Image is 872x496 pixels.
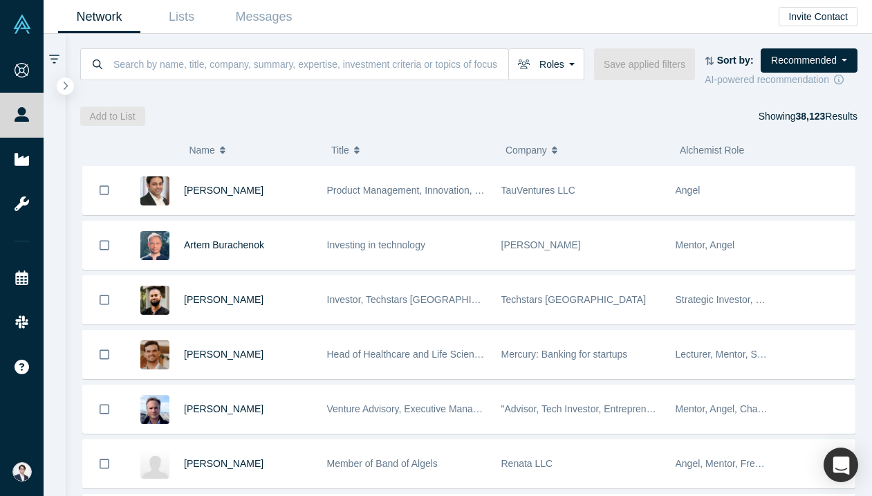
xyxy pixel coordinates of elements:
span: Techstars [GEOGRAPHIC_DATA] [501,294,647,305]
div: Showing [759,107,857,126]
span: "Advisor, Tech Investor, Entrepreneur" [501,403,664,414]
span: Company [505,136,547,165]
strong: Sort by: [717,55,754,66]
button: Roles [508,48,584,80]
button: Invite Contact [779,7,857,26]
button: Bookmark [83,385,126,433]
img: Naji Barnes-McFarlane's Profile Image [140,286,169,315]
button: Bookmark [83,221,126,269]
input: Search by name, title, company, summary, expertise, investment criteria or topics of focus [112,48,508,80]
a: [PERSON_NAME] [184,185,263,196]
button: Title [331,136,491,165]
button: Bookmark [83,440,126,488]
a: Messages [223,1,305,33]
button: Recommended [761,48,857,73]
span: Name [189,136,214,165]
button: Bookmark [83,166,126,214]
div: AI-powered recommendation [705,73,857,87]
button: Bookmark [83,276,126,324]
span: TauVentures LLC [501,185,575,196]
span: [PERSON_NAME] [501,239,581,250]
img: Peter Hsi's Profile Image [140,450,169,479]
strong: 38,123 [795,111,825,122]
button: Bookmark [83,331,126,378]
span: Mentor, Angel [676,239,735,250]
span: Title [331,136,349,165]
span: Angel [676,185,701,196]
button: Company [505,136,665,165]
span: Investor, Techstars [GEOGRAPHIC_DATA] [327,294,511,305]
a: Network [58,1,140,33]
button: Name [189,136,317,165]
a: [PERSON_NAME] [184,403,263,414]
img: Thomas Vogel's Profile Image [140,395,169,424]
img: Artem Burachenok's Profile Image [140,231,169,260]
span: Results [795,111,857,122]
a: Artem Burachenok [184,239,264,250]
span: Angel, Mentor, Freelancer / Consultant [676,458,842,469]
span: Mercury: Banking for startups [501,349,628,360]
img: Sanjay Rao's Profile Image [140,176,169,205]
img: Eisuke Shimizu's Account [12,462,32,481]
span: Product Management, Innovation, Strategy, Corporate Development [327,185,619,196]
a: Lists [140,1,223,33]
a: [PERSON_NAME] [184,349,263,360]
span: Investing in technology [327,239,425,250]
span: Strategic Investor, Mentor [676,294,786,305]
a: [PERSON_NAME] [184,458,263,469]
img: Ben Kromnick's Profile Image [140,340,169,369]
span: Alchemist Role [680,145,744,156]
span: Renata LLC [501,458,553,469]
span: Venture Advisory, Executive Management, VC [327,403,524,414]
button: Add to List [80,107,145,126]
span: Member of Band of Algels [327,458,438,469]
span: Head of Healthcare and Life Sciences [327,349,490,360]
button: Save applied filters [594,48,695,80]
a: [PERSON_NAME] [184,294,263,305]
img: Alchemist Vault Logo [12,15,32,34]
